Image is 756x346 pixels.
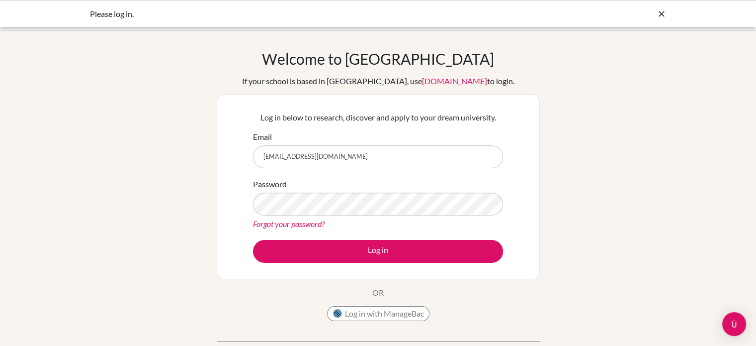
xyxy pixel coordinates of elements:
a: [DOMAIN_NAME] [422,76,487,86]
p: Log in below to research, discover and apply to your dream university. [253,112,503,123]
h1: Welcome to [GEOGRAPHIC_DATA] [262,50,494,68]
label: Password [253,178,287,190]
label: Email [253,131,272,143]
div: If your school is based in [GEOGRAPHIC_DATA], use to login. [242,75,514,87]
div: Please log in. [90,8,517,20]
div: Open Intercom Messenger [722,312,746,336]
a: Forgot your password? [253,219,325,229]
p: OR [372,287,384,299]
button: Log in with ManageBac [327,306,429,321]
button: Log in [253,240,503,263]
